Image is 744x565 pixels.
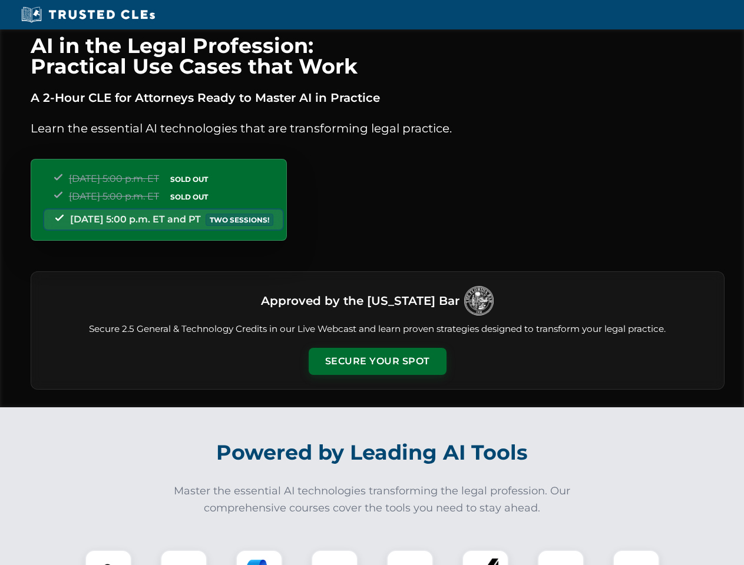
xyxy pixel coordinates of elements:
img: Logo [464,286,494,315]
button: Secure Your Spot [309,348,447,375]
p: Secure 2.5 General & Technology Credits in our Live Webcast and learn proven strategies designed ... [45,323,710,336]
p: A 2-Hour CLE for Attorneys Ready to Master AI in Practice [31,88,725,107]
h3: Approved by the [US_STATE] Bar [261,290,459,311]
span: [DATE] 5:00 p.m. ET [69,173,159,184]
span: SOLD OUT [166,191,212,203]
h2: Powered by Leading AI Tools [46,432,699,473]
p: Learn the essential AI technologies that are transforming legal practice. [31,119,725,138]
h1: AI in the Legal Profession: Practical Use Cases that Work [31,35,725,77]
span: SOLD OUT [166,173,212,185]
span: [DATE] 5:00 p.m. ET [69,191,159,202]
img: Trusted CLEs [18,6,158,24]
p: Master the essential AI technologies transforming the legal profession. Our comprehensive courses... [166,483,578,517]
